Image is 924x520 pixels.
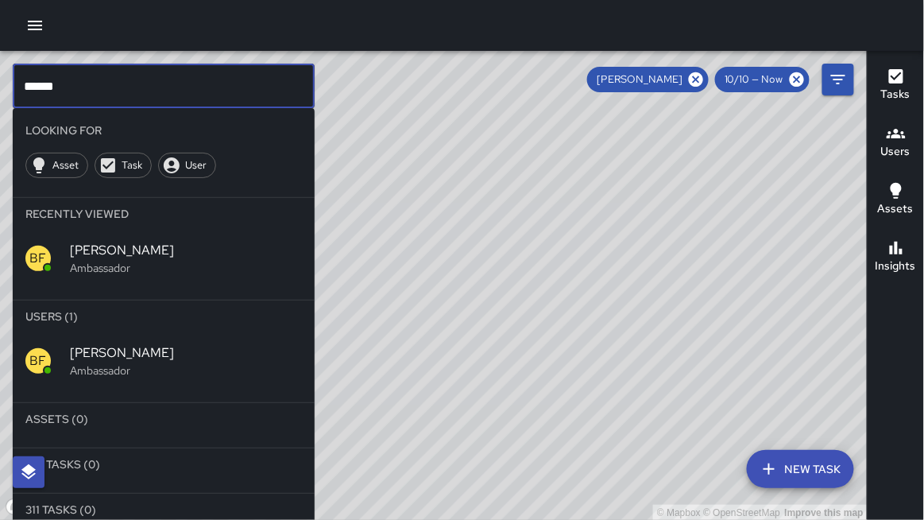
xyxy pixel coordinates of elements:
h6: Tasks [881,86,910,103]
span: [PERSON_NAME] [70,343,302,363]
button: Assets [868,172,924,229]
p: BF [30,351,47,371]
span: [PERSON_NAME] [587,72,692,87]
button: Filters [822,64,854,95]
div: BF[PERSON_NAME]Ambassador [13,230,315,287]
li: Recently Viewed [13,198,315,230]
button: Users [868,114,924,172]
button: New Task [747,450,854,488]
h6: Users [881,143,910,161]
span: [PERSON_NAME] [70,241,302,260]
button: Tasks [868,57,924,114]
h6: Insights [876,258,916,275]
p: Ambassador [70,260,302,276]
li: Looking For [13,114,315,146]
span: User [176,157,215,173]
h6: Assets [878,200,914,218]
div: 10/10 — Now [715,67,810,92]
div: Asset [25,153,88,178]
div: BF[PERSON_NAME]Ambassador [13,332,315,390]
li: Jia Tasks (0) [13,448,315,480]
div: User [158,153,216,178]
li: Assets (0) [13,403,315,435]
div: [PERSON_NAME] [587,67,709,92]
span: Task [113,157,151,173]
span: 10/10 — Now [715,72,793,87]
li: Users (1) [13,301,315,332]
p: Ambassador [70,363,302,378]
span: Asset [44,157,87,173]
p: BF [30,249,47,268]
div: Task [95,153,152,178]
button: Insights [868,229,924,286]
